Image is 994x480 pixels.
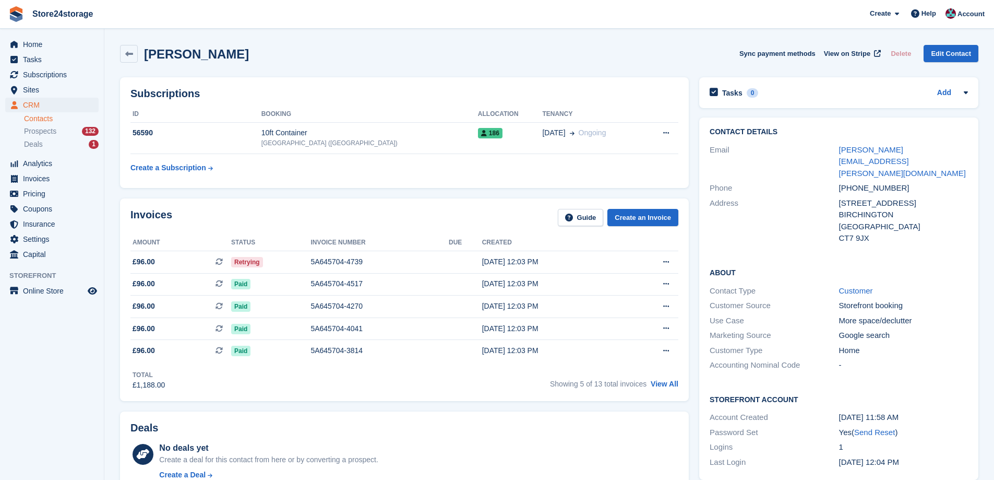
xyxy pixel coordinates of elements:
a: Prospects 132 [24,126,99,137]
div: Customer Source [710,300,839,312]
div: BIRCHINGTON [839,209,968,221]
h2: Invoices [130,209,172,226]
a: View on Stripe [820,45,883,62]
div: Use Case [710,315,839,327]
span: View on Stripe [824,49,870,59]
div: 0 [747,88,759,98]
span: Insurance [23,217,86,231]
div: 10ft Container [261,127,478,138]
div: Create a deal for this contact from here or by converting a prospect. [159,454,378,465]
span: Showing 5 of 13 total invoices [550,380,646,388]
div: 5A645704-3814 [310,345,449,356]
div: Contact Type [710,285,839,297]
th: Due [449,235,482,251]
span: Deals [24,139,43,149]
span: Prospects [24,126,56,136]
span: Account [957,9,985,19]
a: Create a Subscription [130,158,213,178]
time: 2024-10-11 11:04:45 UTC [839,458,900,466]
span: Coupons [23,202,86,216]
div: 132 [82,127,99,136]
span: Tasks [23,52,86,67]
th: ID [130,106,261,123]
span: Paid [231,301,250,312]
a: [PERSON_NAME][EMAIL_ADDRESS][PERSON_NAME][DOMAIN_NAME] [839,145,966,178]
div: £1,188.00 [133,380,165,391]
div: CT7 9JX [839,232,968,244]
div: No deals yet [159,442,378,454]
div: Logins [710,441,839,453]
th: Booking [261,106,478,123]
a: menu [5,171,99,186]
div: [STREET_ADDRESS] [839,197,968,209]
div: Accounting Nominal Code [710,359,839,371]
div: 5A645704-4041 [310,323,449,334]
a: menu [5,98,99,112]
a: Customer [839,286,873,295]
div: Last Login [710,456,839,469]
a: View All [651,380,678,388]
div: Total [133,370,165,380]
a: menu [5,67,99,82]
div: 1 [89,140,99,149]
div: Account Created [710,412,839,424]
div: [DATE] 11:58 AM [839,412,968,424]
th: Status [231,235,310,251]
span: CRM [23,98,86,112]
th: Allocation [478,106,543,123]
a: menu [5,52,99,67]
span: £96.00 [133,278,155,289]
th: Invoice number [310,235,449,251]
div: 5A645704-4270 [310,301,449,312]
span: Paid [231,279,250,289]
a: menu [5,156,99,171]
img: George [945,8,956,19]
span: £96.00 [133,301,155,312]
span: [DATE] [542,127,565,138]
div: Create a Subscription [130,162,206,173]
div: Home [839,345,968,357]
a: menu [5,232,99,247]
a: menu [5,202,99,216]
h2: Deals [130,422,158,434]
span: Invoices [23,171,86,186]
div: [GEOGRAPHIC_DATA] ([GEOGRAPHIC_DATA]) [261,138,478,148]
div: [PHONE_NUMBER] [839,182,968,194]
div: Email [710,144,839,180]
div: [DATE] 12:03 PM [482,301,624,312]
div: Storefront booking [839,300,968,312]
button: Sync payment methods [739,45,816,62]
span: 186 [478,128,502,138]
h2: Tasks [722,88,742,98]
span: £96.00 [133,345,155,356]
span: Paid [231,324,250,334]
div: Address [710,197,839,244]
span: Sites [23,83,86,97]
a: Contacts [24,114,99,124]
div: Google search [839,330,968,342]
span: Analytics [23,156,86,171]
span: Storefront [9,271,104,281]
span: Pricing [23,186,86,201]
div: [DATE] 12:03 PM [482,278,624,289]
a: Guide [558,209,604,226]
a: Edit Contact [924,45,978,62]
th: Tenancy [542,106,643,123]
th: Amount [130,235,231,251]
a: menu [5,247,99,262]
h2: About [710,267,968,277]
h2: Subscriptions [130,88,678,100]
a: Send Reset [854,428,895,437]
div: Password Set [710,427,839,439]
a: menu [5,217,99,231]
div: Phone [710,182,839,194]
a: Store24storage [28,5,98,22]
span: ( ) [852,428,897,437]
div: Marketing Source [710,330,839,342]
div: 56590 [130,127,261,138]
div: 1 [839,441,968,453]
a: Add [937,87,951,99]
a: menu [5,37,99,52]
th: Created [482,235,624,251]
span: Help [921,8,936,19]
